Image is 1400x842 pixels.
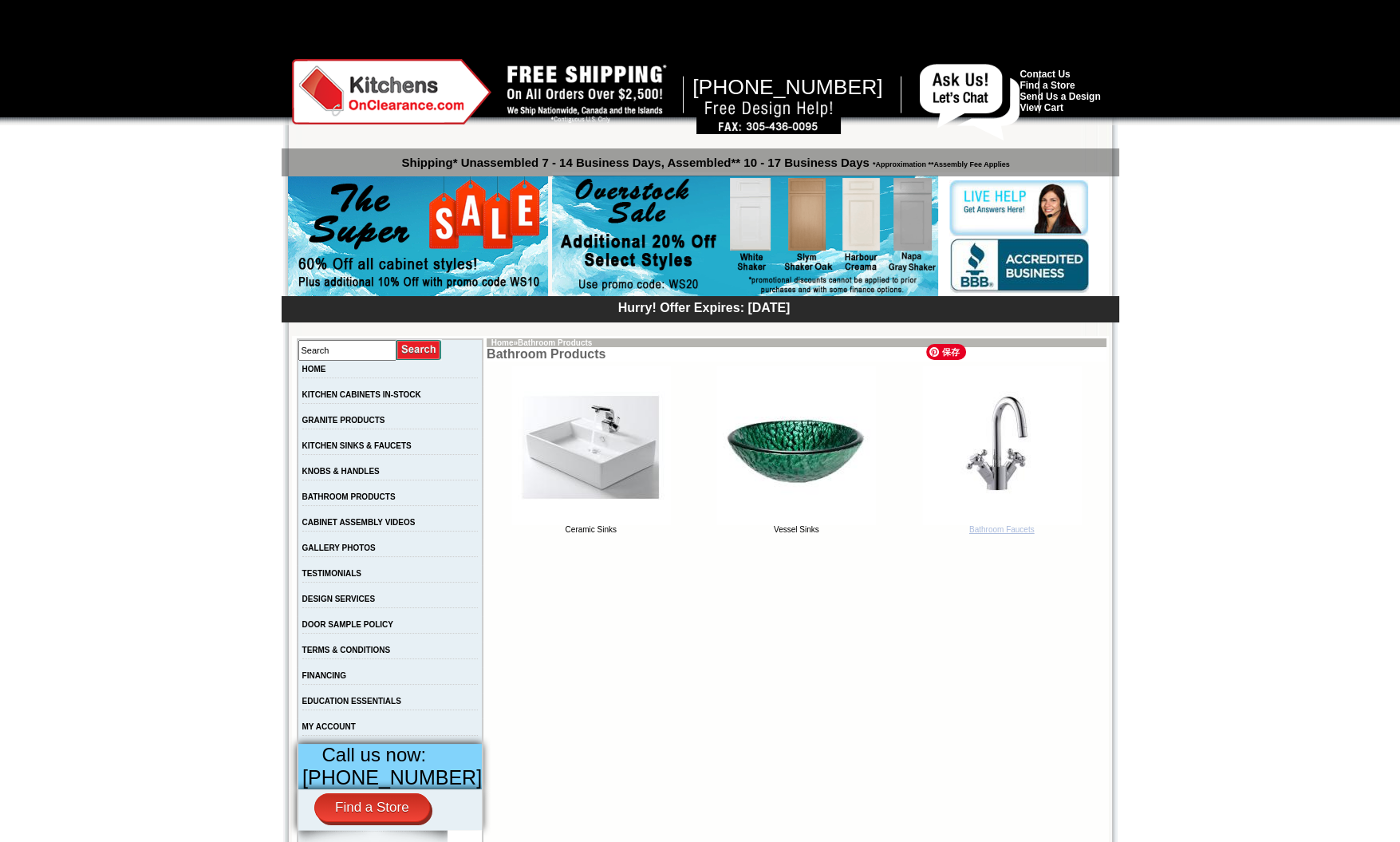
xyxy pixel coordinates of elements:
img: Bathroom Faucets [922,366,1082,525]
a: MY ACCOUNT [302,722,356,731]
a: Ceramic Sinks [511,518,671,534]
a: FINANCING [302,671,347,680]
a: Contact Us [1019,69,1070,80]
a: Bathroom Products [518,338,592,347]
a: View Cart [1019,102,1063,113]
a: KITCHEN CABINETS IN-STOCK [302,390,421,399]
img: Ceramic Sinks [511,366,671,525]
a: Bathroom Faucets [922,518,1082,534]
td: Bathroom Products [487,347,1106,362]
a: CABINET ASSEMBLY VIDEOS [302,518,416,527]
a: GRANITE PRODUCTS [302,416,385,425]
a: KNOBS & HANDLES [302,467,380,476]
span: [PHONE_NUMBER] [302,766,482,789]
img: Kitchens on Clearance Logo [292,59,491,125]
a: BATHROOM PRODUCTS [302,492,396,501]
a: TESTIMONIALS [302,569,361,578]
p: Shipping* Unassembled 7 - 14 Business Days, Assembled** 10 - 17 Business Days [290,148,1119,169]
span: 保存 [926,344,966,360]
a: HOME [302,365,326,374]
a: Find a Store [1019,80,1075,91]
div: Hurry! Offer Expires: [DATE] [290,298,1119,315]
a: DOOR SAMPLE POLICY [302,620,393,629]
span: *Approximation **Assembly Fee Applies [870,156,1010,168]
a: EDUCATION ESSENTIALS [302,697,401,706]
td: » [487,338,1106,347]
span: [PHONE_NUMBER] [692,75,883,99]
a: Vessel Sinks [716,518,876,534]
a: Home [491,338,514,347]
input: Submit [396,339,442,361]
a: TERMS & CONDITIONS [302,646,391,654]
a: Send Us a Design [1019,91,1100,102]
a: KITCHEN SINKS & FAUCETS [302,441,412,450]
span: Call us now: [322,744,427,765]
a: Find a Store [314,793,430,822]
a: GALLERY PHOTOS [302,544,376,552]
a: DESIGN SERVICES [302,595,376,603]
img: Vessel Sinks [716,366,876,525]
